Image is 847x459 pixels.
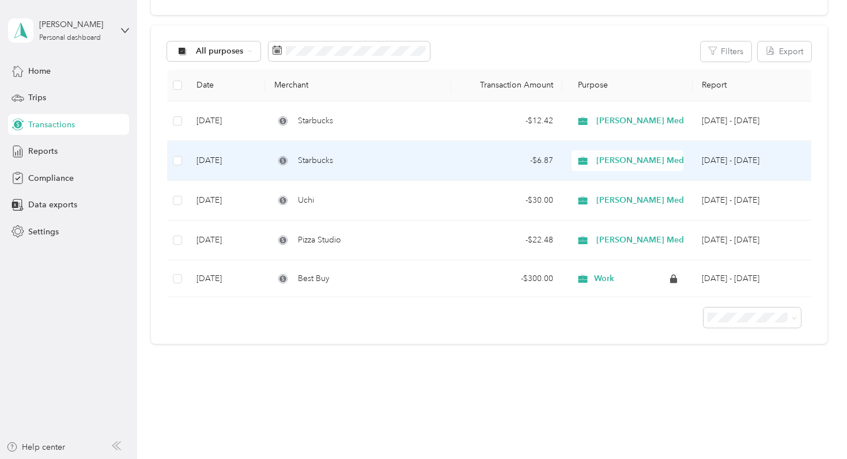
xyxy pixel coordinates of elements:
[187,221,265,260] td: [DATE]
[196,47,244,55] span: All purposes
[39,18,111,31] div: [PERSON_NAME]
[596,154,697,167] span: [PERSON_NAME] Medical
[596,115,697,127] span: [PERSON_NAME] Medical
[187,141,265,181] td: [DATE]
[451,70,563,101] th: Transaction Amount
[265,70,451,101] th: Merchant
[460,154,554,167] div: - $6.87
[28,145,58,157] span: Reports
[298,154,333,167] span: Starbucks
[28,119,75,131] span: Transactions
[596,194,697,207] span: [PERSON_NAME] Medical
[187,70,265,101] th: Date
[693,70,816,101] th: Report
[460,115,554,127] div: - $12.42
[693,181,816,221] td: Aug 1 - 31, 2025
[782,394,847,459] iframe: Everlance-gr Chat Button Frame
[28,65,51,77] span: Home
[298,272,330,285] span: Best Buy
[460,272,554,285] div: - $300.00
[693,260,816,298] td: Aug 1 - 31, 2025
[298,194,314,207] span: Uchi
[596,234,697,246] span: [PERSON_NAME] Medical
[693,101,816,141] td: Sep 1 - 30, 2025
[187,260,265,298] td: [DATE]
[572,80,608,90] span: Purpose
[6,441,65,453] button: Help center
[701,41,751,62] button: Filters
[758,41,811,62] button: Export
[460,194,554,207] div: - $30.00
[28,199,77,211] span: Data exports
[594,274,614,284] span: Work
[298,115,333,127] span: Starbucks
[187,181,265,221] td: [DATE]
[693,221,816,260] td: Aug 1 - 31, 2025
[28,226,59,238] span: Settings
[693,141,816,181] td: Sep 1 - 30, 2025
[298,234,341,246] span: Pizza Studio
[28,92,46,104] span: Trips
[460,234,554,246] div: - $22.48
[39,35,101,41] div: Personal dashboard
[28,172,74,184] span: Compliance
[187,101,265,141] td: [DATE]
